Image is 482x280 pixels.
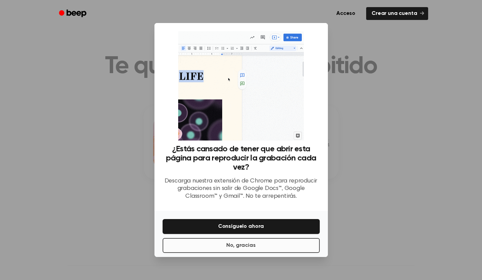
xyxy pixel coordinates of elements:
font: Descarga nuestra extensión de Chrome para reproducir grabaciones sin salir de Google Docs™, Googl... [165,178,318,199]
font: Acceso [336,11,355,16]
button: No, gracias [163,238,320,253]
font: Consíguelo ahora [218,224,264,229]
font: ¿Estás cansado de tener que abrir esta página para reproducir la grabación cada vez? [166,145,316,171]
a: Acceso [330,6,362,21]
font: No, gracias [226,243,255,248]
a: Crear una cuenta [366,7,428,20]
a: Bip [54,7,92,20]
img: Extensión de pitido en acción [178,31,304,141]
button: Consíguelo ahora [163,219,320,234]
font: Crear una cuenta [372,11,417,16]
